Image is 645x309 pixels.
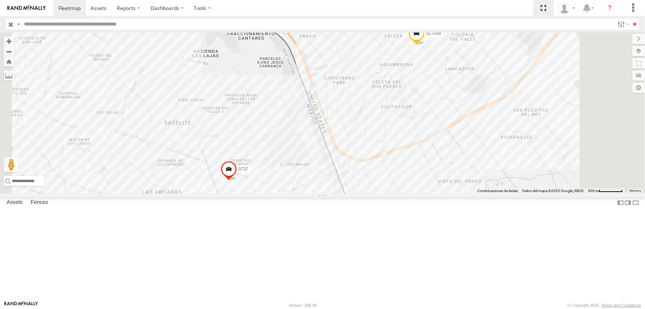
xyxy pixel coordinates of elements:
label: Map Settings [632,83,645,93]
span: SL7098 [426,31,441,36]
i: ? [604,2,616,14]
button: Zoom Home [4,57,14,67]
button: Zoom in [4,36,14,46]
img: rand-logo.svg [7,6,46,11]
a: Visit our Website [4,302,38,309]
div: © Copyright 2025 - [567,303,641,308]
label: Search Query [16,19,21,30]
span: 500 m [588,189,599,193]
button: Zoom out [4,46,14,57]
button: Combinaciones de teclas [477,188,518,194]
label: Search Filter Options [615,19,631,30]
button: Escala del mapa: 500 m por 61 píxeles [586,188,625,194]
span: 9737 [238,167,248,172]
label: Fences [27,198,52,208]
label: Measure [4,70,14,81]
label: Dock Summary Table to the Left [617,197,624,208]
label: Hide Summary Table [632,197,639,208]
label: Dock Summary Table to the Right [624,197,632,208]
label: Assets [3,198,26,208]
div: Version: 306.00 [289,303,317,308]
a: Terms and Conditions [602,303,641,308]
a: Términos (se abre en una nueva pestaña) [629,189,641,192]
button: Arrastra al hombrecito al mapa para abrir Street View [4,157,18,172]
span: Datos del mapa ©2025 Google, INEGI [522,189,584,193]
div: carolina herrera [556,3,578,14]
